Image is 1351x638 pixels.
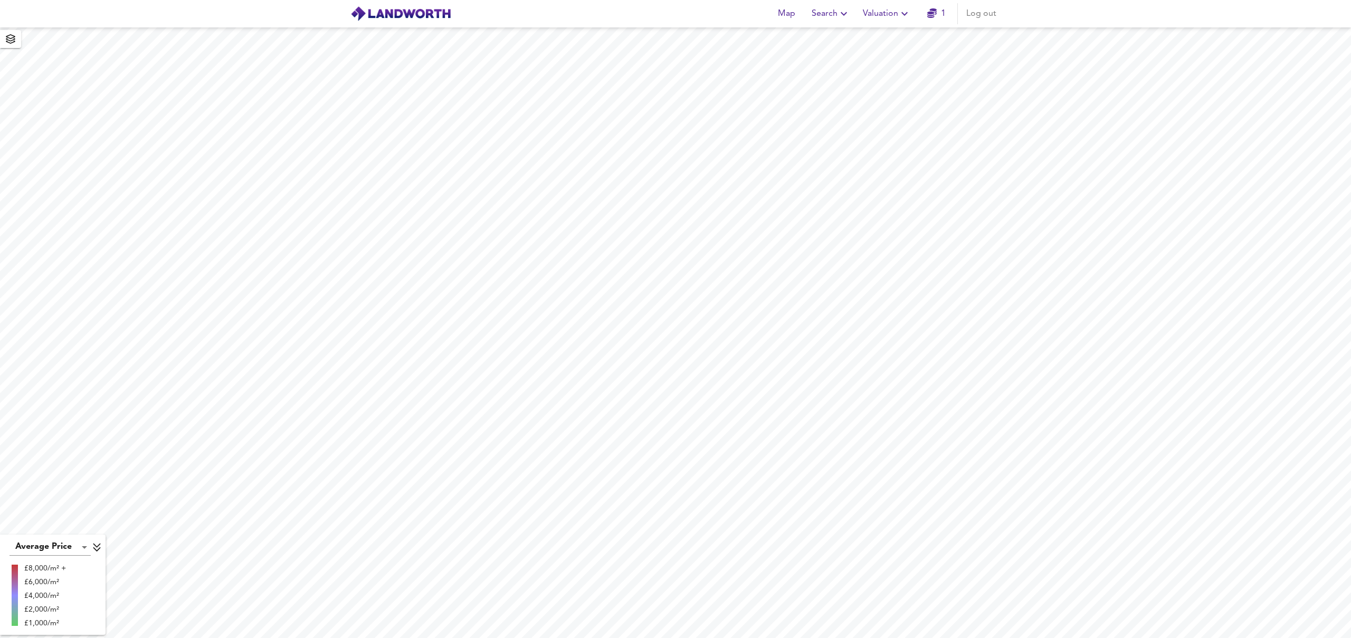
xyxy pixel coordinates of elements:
[24,563,66,574] div: £8,000/m² +
[807,3,854,24] button: Search
[24,591,66,601] div: £4,000/m²
[859,3,915,24] button: Valuation
[24,577,66,587] div: £6,000/m²
[769,3,803,24] button: Map
[350,6,451,22] img: logo
[24,618,66,629] div: £1,000/m²
[9,539,91,556] div: Average Price
[962,3,1001,24] button: Log out
[24,604,66,615] div: £2,000/m²
[812,6,850,21] span: Search
[774,6,799,21] span: Map
[919,3,953,24] button: 1
[863,6,911,21] span: Valuation
[927,6,946,21] a: 1
[966,6,996,21] span: Log out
